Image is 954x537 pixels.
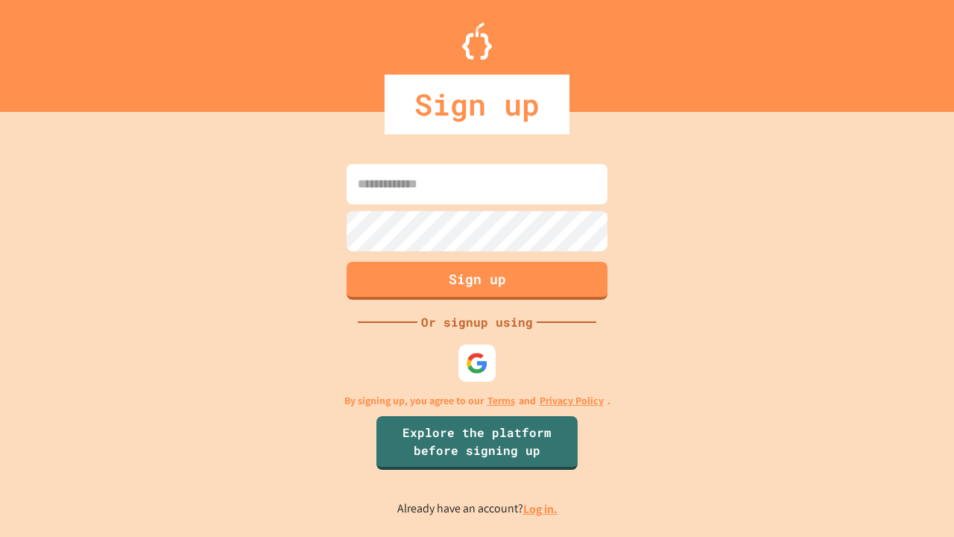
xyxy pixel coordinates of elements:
[523,501,557,517] a: Log in.
[466,352,488,374] img: google-icon.svg
[487,393,515,409] a: Terms
[376,416,578,470] a: Explore the platform before signing up
[347,262,607,300] button: Sign up
[397,500,557,518] p: Already have an account?
[385,75,569,134] div: Sign up
[540,393,604,409] a: Privacy Policy
[462,22,492,60] img: Logo.svg
[344,393,610,409] p: By signing up, you agree to our and .
[417,313,537,331] div: Or signup using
